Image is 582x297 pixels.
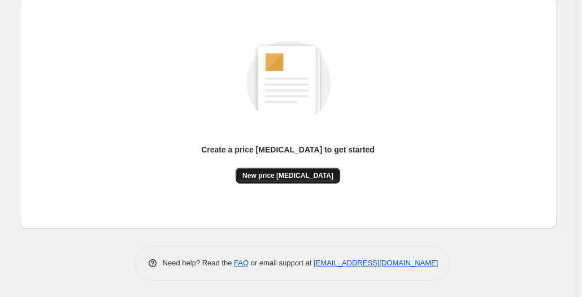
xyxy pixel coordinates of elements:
span: New price [MEDICAL_DATA] [242,171,333,180]
a: [EMAIL_ADDRESS][DOMAIN_NAME] [314,259,438,267]
button: New price [MEDICAL_DATA] [236,168,340,184]
span: or email support at [249,259,314,267]
p: Create a price [MEDICAL_DATA] to get started [201,144,375,155]
a: FAQ [234,259,249,267]
span: Need help? Read the [163,259,234,267]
